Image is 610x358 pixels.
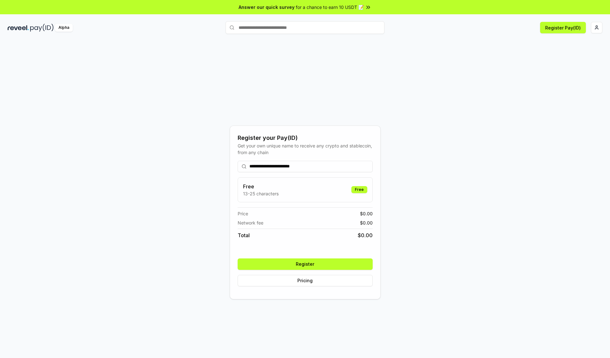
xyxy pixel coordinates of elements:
[351,186,367,193] div: Free
[238,258,373,270] button: Register
[55,24,73,32] div: Alpha
[540,22,586,33] button: Register Pay(ID)
[238,231,250,239] span: Total
[238,219,263,226] span: Network fee
[238,133,373,142] div: Register your Pay(ID)
[360,219,373,226] span: $ 0.00
[358,231,373,239] span: $ 0.00
[238,275,373,286] button: Pricing
[360,210,373,217] span: $ 0.00
[238,142,373,156] div: Get your own unique name to receive any crypto and stablecoin, from any chain
[8,24,29,32] img: reveel_dark
[296,4,364,10] span: for a chance to earn 10 USDT 📝
[238,210,248,217] span: Price
[239,4,295,10] span: Answer our quick survey
[30,24,54,32] img: pay_id
[243,190,279,197] p: 13-25 characters
[243,183,279,190] h3: Free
